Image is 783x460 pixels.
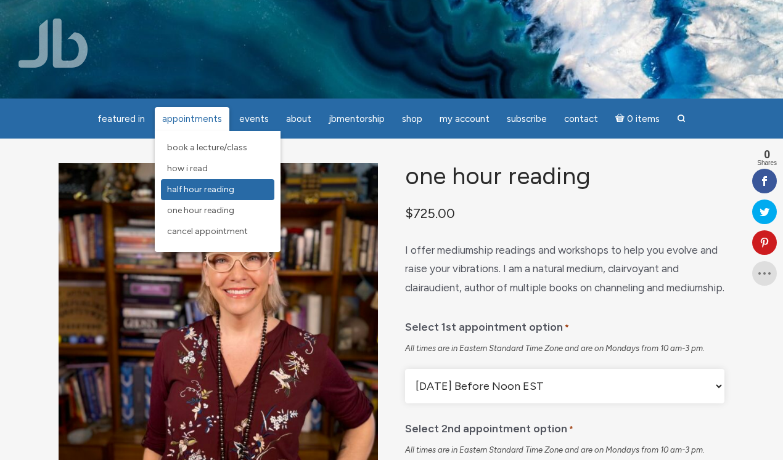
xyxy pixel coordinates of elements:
[161,179,274,200] a: Half Hour Reading
[167,163,208,174] span: How I Read
[161,200,274,221] a: One Hour Reading
[286,113,311,124] span: About
[161,158,274,179] a: How I Read
[405,244,724,294] span: I offer mediumship readings and workshops to help you evolve and raise your vibrations. I am a na...
[97,113,145,124] span: featured in
[499,107,554,131] a: Subscribe
[440,113,490,124] span: My Account
[329,113,385,124] span: JBMentorship
[757,149,777,160] span: 0
[402,113,422,124] span: Shop
[405,413,573,440] label: Select 2nd appointment option
[161,221,274,242] a: Cancel Appointment
[162,113,222,124] span: Appointments
[608,106,667,131] a: Cart0 items
[405,312,569,338] label: Select 1st appointment option
[167,226,248,236] span: Cancel Appointment
[321,107,392,131] a: JBMentorship
[627,115,660,124] span: 0 items
[155,107,229,131] a: Appointments
[405,206,413,221] span: $
[432,107,497,131] a: My Account
[90,107,152,131] a: featured in
[279,107,319,131] a: About
[405,343,724,354] div: All times are in Eastern Standard Time Zone and are on Mondays from 10 am-3 pm.
[167,205,234,216] span: One Hour Reading
[557,107,605,131] a: Contact
[232,107,276,131] a: Events
[167,142,247,153] span: Book a Lecture/Class
[757,160,777,166] span: Shares
[395,107,430,131] a: Shop
[405,163,724,190] h1: One Hour Reading
[564,113,598,124] span: Contact
[615,113,627,124] i: Cart
[507,113,547,124] span: Subscribe
[18,18,88,68] img: Jamie Butler. The Everyday Medium
[405,206,455,221] bdi: 725.00
[405,445,724,456] div: All times are in Eastern Standard Time Zone and are on Mondays from 10 am-3 pm.
[167,184,234,195] span: Half Hour Reading
[161,137,274,158] a: Book a Lecture/Class
[239,113,269,124] span: Events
